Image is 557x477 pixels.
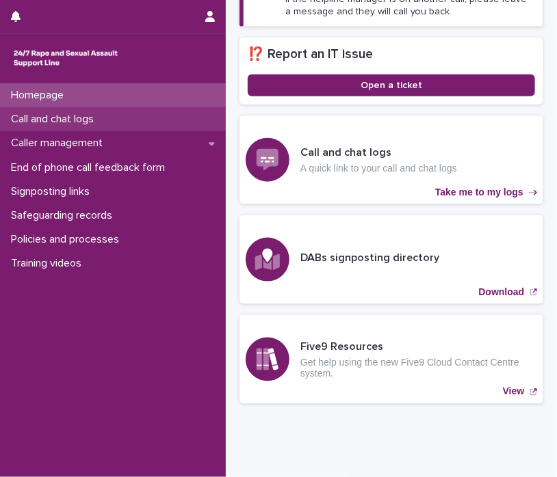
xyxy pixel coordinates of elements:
p: Safeguarding records [5,209,123,222]
span: Open a ticket [361,81,422,90]
a: View [239,315,543,404]
p: Take me to my logs [435,187,523,198]
img: rhQMoQhaT3yELyF149Cw [11,44,120,72]
p: End of phone call feedback form [5,161,176,174]
p: Training videos [5,257,92,270]
a: Open a ticket [248,74,535,96]
h3: Call and chat logs [300,146,457,160]
p: Caller management [5,137,114,150]
p: View [503,386,525,398]
p: A quick link to your call and chat logs [300,163,457,174]
p: Call and chat logs [5,113,105,126]
h3: Five9 Resources [300,340,537,354]
h2: ⁉️ Report an IT issue [248,46,535,64]
p: Signposting links [5,185,101,198]
p: Homepage [5,89,75,102]
p: Policies and processes [5,233,130,246]
a: Take me to my logs [239,115,543,204]
p: Download [479,286,525,298]
p: Get help using the new Five9 Cloud Contact Centre system. [300,357,537,380]
h3: DABs signposting directory [300,251,439,265]
a: Download [239,215,543,304]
